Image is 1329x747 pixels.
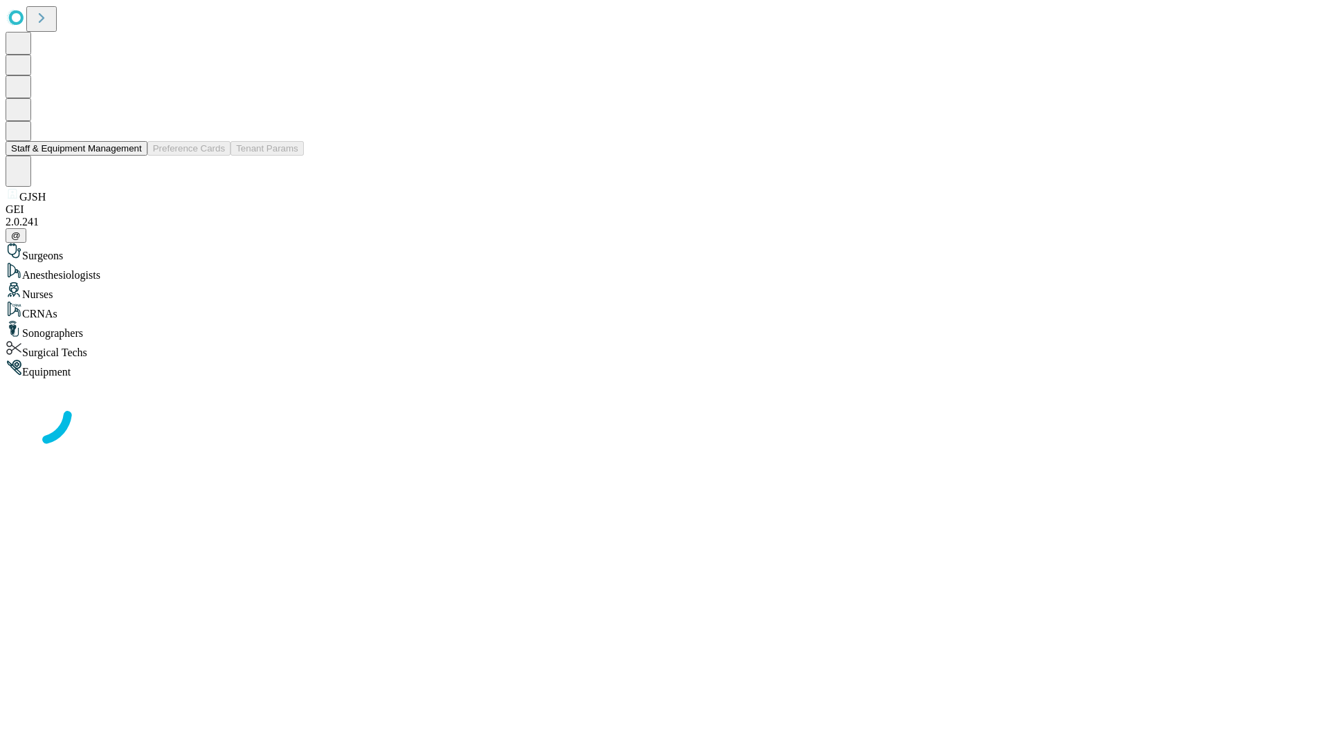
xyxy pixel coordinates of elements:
[6,141,147,156] button: Staff & Equipment Management
[6,228,26,243] button: @
[6,320,1323,340] div: Sonographers
[6,340,1323,359] div: Surgical Techs
[19,191,46,203] span: GJSH
[6,262,1323,282] div: Anesthesiologists
[6,301,1323,320] div: CRNAs
[11,230,21,241] span: @
[6,359,1323,378] div: Equipment
[6,216,1323,228] div: 2.0.241
[147,141,230,156] button: Preference Cards
[6,282,1323,301] div: Nurses
[230,141,304,156] button: Tenant Params
[6,203,1323,216] div: GEI
[6,243,1323,262] div: Surgeons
